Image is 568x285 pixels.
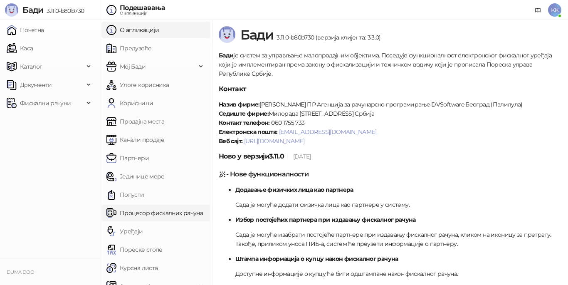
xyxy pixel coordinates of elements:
a: Корисници [106,95,153,112]
span: Фискални рачуни [20,95,71,112]
span: [DATE] [293,153,311,160]
a: Уређаји [106,223,143,240]
a: Партнери [106,150,149,166]
a: Документација [531,3,545,17]
p: Сада је могуће изабрати постојеће партнере при издавању фискалног рачуна, кликом на иконицу за пр... [235,230,561,248]
h5: Контакт [219,84,561,94]
a: Пореске стопе [106,241,163,258]
strong: Избор постојећих партнера при издавању фискалног рачуна [235,216,416,223]
span: Бади [22,5,43,15]
a: Улоге корисника [106,77,169,93]
a: Почетна [7,22,44,38]
a: Јединице мере [106,168,165,185]
p: Сада је могуће додати физичка лица као партнере у систему. [235,200,561,209]
a: [EMAIL_ADDRESS][DOMAIN_NAME] [279,128,376,136]
h5: Ново у верзији 3.11.0 [219,151,561,161]
span: 3.11.0-b80b730 (верзија клијента: 3.3.0) [273,34,380,41]
span: KK [548,3,561,17]
h5: - Нове функционалности [219,169,561,179]
span: Бади [240,27,273,43]
small: DUMA DOO [7,269,34,275]
strong: Седиште фирме: [219,110,269,117]
a: Процесор фискалних рачуна [106,205,203,221]
a: Продајна места [106,113,164,130]
a: Канали продаје [106,131,164,148]
a: Каса [7,40,33,57]
span: Мој Бади [120,58,146,75]
strong: Назив фирме: [219,101,259,108]
strong: Веб сајт: [219,137,242,145]
p: Доступне информације о купцу ће бити одштампане након фискалног рачуна. [235,269,561,278]
strong: Штампа информација о купцу након фискалног рачуна [235,255,398,263]
p: [PERSON_NAME] ПР Агенција за рачунарско програмирање DVSoftware Београд (Палилула) Милорада [STRE... [219,100,561,146]
div: Подешавања [120,5,165,11]
a: Курсна листа [106,260,158,276]
a: [URL][DOMAIN_NAME] [244,137,304,145]
img: Logo [219,26,235,43]
a: О апликацији [106,22,159,38]
strong: Електронска пошта: [219,128,277,136]
p: је систем за управљање малопродајним објектима. Поседује функционалност електронског фискалног ур... [219,51,561,78]
span: 3.11.0-b80b730 [43,7,84,15]
a: Попусти [106,186,144,203]
div: О апликацији [120,11,165,15]
span: Каталог [20,58,42,75]
strong: Бади [219,52,233,59]
strong: Контакт телефон: [219,119,270,126]
img: Logo [5,3,18,17]
strong: Додавање физичких лица као партнера [235,186,353,193]
span: Документи [20,77,52,93]
a: Предузеће [106,40,151,57]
